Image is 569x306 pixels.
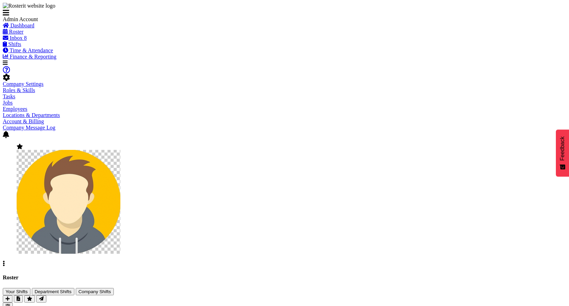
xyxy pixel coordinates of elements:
[36,295,46,303] button: Send a list of all shifts for the selected filtered period to all rostered employees.
[559,136,566,161] span: Feedback
[32,288,74,295] button: Department Shifts
[3,288,30,295] button: Your Shifts
[6,289,28,294] span: Your Shifts
[3,106,27,112] a: Employees
[3,295,12,303] button: Add a new shift
[9,29,24,35] span: Roster
[10,22,34,28] span: Dashboard
[8,41,21,47] span: Shifts
[10,35,22,41] span: Inbox
[3,81,44,87] a: Company Settings
[3,54,56,60] a: Finance & Reporting
[3,100,12,106] a: Jobs
[3,35,27,41] a: Inbox 8
[14,295,23,303] button: Download a PDF of the roster according to the set date range.
[3,125,55,130] a: Company Message Log
[79,289,111,294] span: Company Shifts
[3,93,15,99] a: Tasks
[3,3,55,9] img: Rosterit website logo
[3,87,35,93] a: Roles & Skills
[3,16,107,22] div: Admin Account
[3,274,566,281] h4: Roster
[3,41,21,47] a: Shifts
[3,22,34,28] a: Dashboard
[10,47,53,53] span: Time & Attendance
[556,129,569,177] button: Feedback - Show survey
[24,35,27,41] span: 8
[3,112,60,118] a: Locations & Departments
[35,289,72,294] span: Department Shifts
[3,29,24,35] a: Roster
[17,150,120,254] img: admin-rosteritf9cbda91fdf824d97c9d6345b1f660ea.png
[76,288,114,295] button: Company Shifts
[10,54,56,60] span: Finance & Reporting
[3,118,44,124] a: Account & Billing
[24,295,35,303] button: Highlight an important date within the roster.
[3,47,53,53] a: Time & Attendance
